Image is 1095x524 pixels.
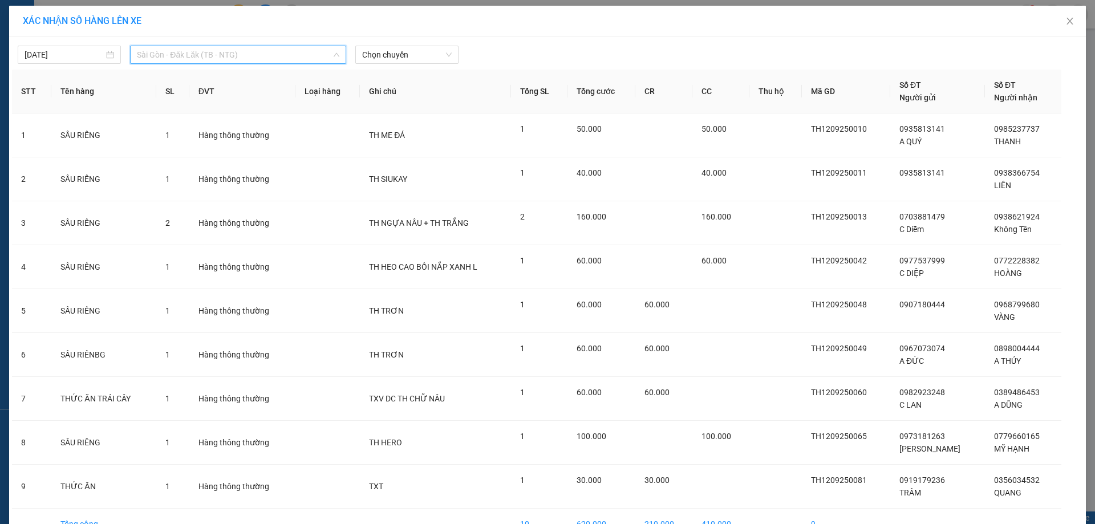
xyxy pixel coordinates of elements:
span: 50.000 [577,124,602,133]
td: 3 [12,201,51,245]
span: VÀNG [994,312,1015,322]
span: [PERSON_NAME] [899,444,960,453]
td: 8 [12,421,51,465]
span: MỸ HẠNH [994,444,1029,453]
span: 0356034532 [994,476,1040,485]
td: THỨC ĂN [51,465,156,509]
span: TH1209250011 [811,168,867,177]
span: 1 [520,432,525,441]
span: A ĐỨC [899,356,924,365]
span: C DIỆP [899,269,924,278]
span: 1 [165,394,170,403]
span: TXT [369,482,383,491]
span: 0703881479 [899,212,945,221]
span: Số ĐT [899,80,921,90]
span: Chọn chuyến [362,46,452,63]
span: 1 [520,168,525,177]
td: SẦU RIÊNG [51,289,156,333]
span: QUANG [994,488,1021,497]
span: 60.000 [577,344,602,353]
span: 0985237737 [994,124,1040,133]
span: 2 [520,212,525,221]
td: SẦU RIÊNG [51,421,156,465]
td: 4 [12,245,51,289]
span: TXV DC TH CHỮ NÂU [369,394,445,403]
span: THANH [994,137,1021,146]
span: 100.000 [577,432,606,441]
span: Không Tên [994,225,1032,234]
span: TH1209250013 [811,212,867,221]
span: Người nhận [994,93,1037,102]
td: Hàng thông thường [189,421,295,465]
span: 0968799680 [994,300,1040,309]
span: A THỦY [994,356,1021,365]
span: TH1209250081 [811,476,867,485]
span: 1 [520,256,525,265]
td: SẦU RIÊNG [51,245,156,289]
span: A DŨNG [994,400,1023,409]
span: TH HERO [369,438,402,447]
td: 7 [12,377,51,421]
th: CC [692,70,749,113]
span: 0935813141 [899,168,945,177]
span: 0967073074 [899,344,945,353]
span: TH1209250049 [811,344,867,353]
span: TH NGỰA NÂU + TH TRẮNG [369,218,469,228]
span: TH1209250042 [811,256,867,265]
td: SẦU RIÊNG [51,157,156,201]
span: 30.000 [577,476,602,485]
span: 60.000 [577,388,602,397]
th: Tên hàng [51,70,156,113]
td: THỨC ĂN TRÁI CÂY [51,377,156,421]
span: 1 [165,482,170,491]
span: 1 [165,438,170,447]
span: 0907180444 [899,300,945,309]
span: 0982923248 [899,388,945,397]
span: HOÀNG [994,269,1022,278]
td: 6 [12,333,51,377]
span: 1 [520,300,525,309]
td: 1 [12,113,51,157]
span: TH1209250060 [811,388,867,397]
span: 0779660165 [994,432,1040,441]
span: 60.000 [644,344,670,353]
span: 1 [520,124,525,133]
button: Close [1054,6,1086,38]
span: 60.000 [577,256,602,265]
span: Số ĐT [994,80,1016,90]
span: 0935813141 [899,124,945,133]
td: 9 [12,465,51,509]
th: Ghi chú [360,70,511,113]
th: STT [12,70,51,113]
th: Mã GD [802,70,890,113]
span: 60.000 [644,300,670,309]
td: Hàng thông thường [189,465,295,509]
span: 0919179236 [899,476,945,485]
td: 5 [12,289,51,333]
span: 60.000 [701,256,727,265]
span: TRÂM [899,488,921,497]
span: 0389486453 [994,388,1040,397]
span: 60.000 [577,300,602,309]
span: 0938621924 [994,212,1040,221]
span: 1 [520,476,525,485]
span: 40.000 [577,168,602,177]
td: SẦU RIÊNG [51,201,156,245]
span: close [1065,17,1074,26]
span: C Diễm [899,225,924,234]
span: 1 [520,388,525,397]
span: Người gửi [899,93,936,102]
span: 1 [520,344,525,353]
span: XÁC NHẬN SỐ HÀNG LÊN XE [23,15,141,26]
th: Tổng SL [511,70,567,113]
th: CR [635,70,692,113]
span: TH1209250065 [811,432,867,441]
span: 0938366754 [994,168,1040,177]
span: Sài Gòn - Đăk Lăk (TB - NTG) [137,46,339,63]
td: SẦU RIÊNG [51,113,156,157]
span: TH1209250010 [811,124,867,133]
span: 0977537999 [899,256,945,265]
td: 2 [12,157,51,201]
td: Hàng thông thường [189,377,295,421]
span: 30.000 [644,476,670,485]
